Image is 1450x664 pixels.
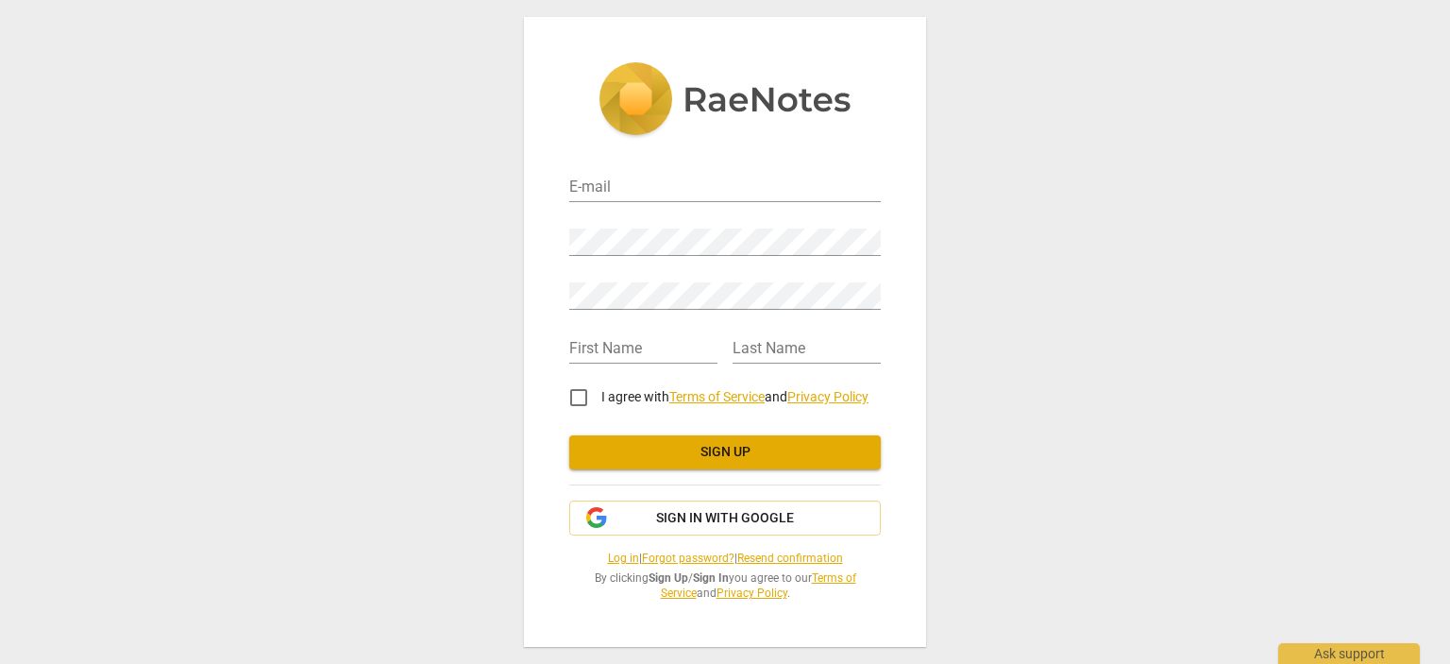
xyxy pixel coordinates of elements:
button: Sign up [569,435,881,469]
img: 5ac2273c67554f335776073100b6d88f.svg [599,62,851,140]
b: Sign Up [649,571,688,585]
a: Privacy Policy [717,587,787,600]
a: Forgot password? [642,552,734,565]
span: I agree with and [601,389,868,404]
span: By clicking / you agree to our and . [569,570,881,602]
a: Log in [608,552,639,565]
div: Ask support [1278,643,1420,664]
a: Resend confirmation [737,552,843,565]
a: Terms of Service [669,389,765,404]
span: Sign in with Google [656,509,794,528]
span: Sign up [584,443,866,462]
a: Privacy Policy [787,389,868,404]
span: | | [569,551,881,567]
a: Terms of Service [661,571,856,601]
b: Sign In [693,571,729,585]
button: Sign in with Google [569,501,881,536]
